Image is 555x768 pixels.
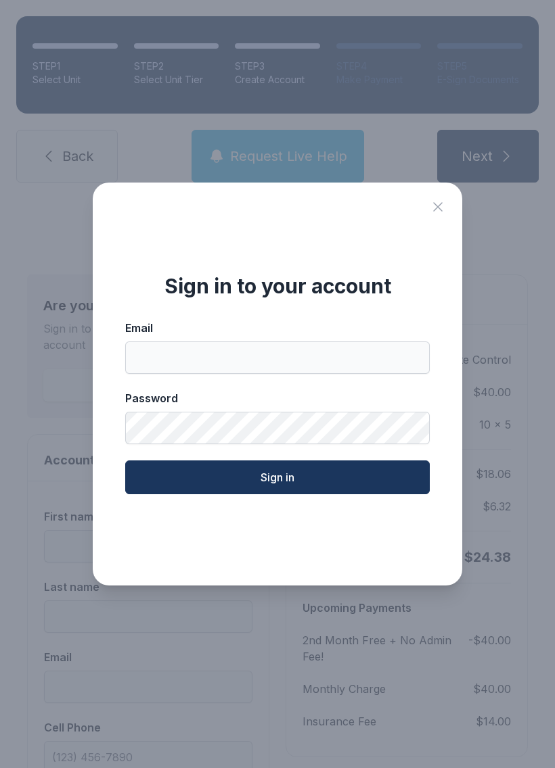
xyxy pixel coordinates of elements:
div: Password [125,390,430,406]
span: Sign in [261,469,294,485]
input: Password [125,412,430,444]
input: Email [125,341,430,374]
button: Close sign in modal [430,199,446,215]
div: Sign in to your account [125,274,430,298]
div: Email [125,320,430,336]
